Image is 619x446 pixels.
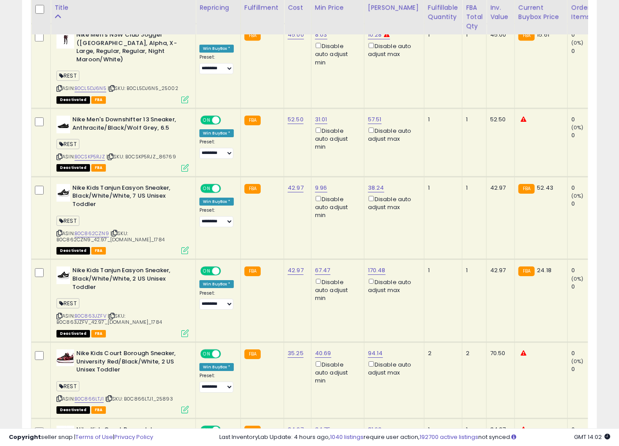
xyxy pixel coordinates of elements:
[428,3,458,22] div: Fulfillable Quantity
[288,3,308,12] div: Cost
[571,184,607,192] div: 0
[315,360,357,385] div: Disable auto adjust min
[288,266,304,275] a: 42.97
[91,247,106,255] span: FBA
[428,349,455,357] div: 2
[244,349,261,359] small: FBA
[56,298,79,308] span: REST
[571,31,607,39] div: 0
[490,349,508,357] div: 70.50
[220,350,234,358] span: OFF
[315,277,357,302] div: Disable auto adjust min
[518,31,535,41] small: FBA
[220,116,234,124] span: OFF
[490,31,508,39] div: 45.00
[199,3,237,12] div: Repricing
[56,247,90,255] span: All listings that are unavailable for purchase on Amazon for any reason other than out-of-stock
[244,31,261,41] small: FBA
[571,200,607,208] div: 0
[56,266,189,336] div: ASIN:
[56,184,70,202] img: 31Gq2Xrd4lL._SL40_.jpg
[199,373,234,393] div: Preset:
[368,349,383,358] a: 94.14
[315,349,331,358] a: 40.69
[56,96,90,104] span: All listings that are unavailable for purchase on Amazon for any reason other than out-of-stock
[56,312,162,326] span: | SKU: B0C863JZFV_42.97_[DOMAIN_NAME]_1784
[91,96,106,104] span: FBA
[56,139,79,149] span: REST
[315,194,357,219] div: Disable auto adjust min
[518,266,535,276] small: FBA
[56,31,74,49] img: 31MLFixpI-L._SL40_.jpg
[368,115,382,124] a: 57.51
[490,266,508,274] div: 42.97
[428,266,455,274] div: 1
[288,349,304,358] a: 35.25
[466,31,480,39] div: 1
[244,266,261,276] small: FBA
[490,116,508,124] div: 52.50
[201,116,212,124] span: ON
[199,290,234,310] div: Preset:
[106,153,176,160] span: | SKU: B0CSKP5RJZ_86769
[56,330,90,337] span: All listings that are unavailable for purchase on Amazon for any reason other than out-of-stock
[91,164,106,172] span: FBA
[288,115,304,124] a: 52.50
[75,85,106,92] a: B0CL5DJ6N5
[466,349,480,357] div: 2
[518,3,564,22] div: Current Buybox Price
[75,395,104,403] a: B0C866LTJ1
[72,184,180,211] b: Nike Kids Tanjun Easyon Sneaker, Black/White/White, 7 US Unisex Toddler
[75,433,113,441] a: Terms of Use
[368,126,417,143] div: Disable auto adjust max
[368,266,386,275] a: 170.48
[56,230,165,243] span: | SKU: B0C862CZN9_42.97_[DOMAIN_NAME]_1784
[368,3,420,12] div: [PERSON_NAME]
[368,184,384,192] a: 38.24
[571,365,607,373] div: 0
[518,184,535,194] small: FBA
[56,381,79,391] span: REST
[315,41,357,66] div: Disable auto adjust min
[574,433,610,441] span: 2025-09-10 14:02 GMT
[571,266,607,274] div: 0
[368,277,417,294] div: Disable auto adjust max
[244,3,280,12] div: Fulfillment
[56,349,189,412] div: ASIN:
[199,207,234,227] div: Preset:
[571,275,584,282] small: (0%)
[288,30,304,39] a: 45.00
[76,349,184,376] b: Nike Kids Court Borough Sneaker, University Red/Black/White, 2 US Unisex Toddler
[571,131,607,139] div: 0
[199,45,234,52] div: Win BuyBox *
[220,184,234,192] span: OFF
[315,30,327,39] a: 8.03
[330,433,364,441] a: 1040 listings
[201,350,212,358] span: ON
[571,349,607,357] div: 0
[54,3,192,12] div: Title
[56,31,189,102] div: ASIN:
[315,266,330,275] a: 67.47
[428,184,455,192] div: 1
[244,116,261,125] small: FBA
[199,280,234,288] div: Win BuyBox *
[56,349,74,366] img: 41TUEK27wcL._SL40_.jpg
[108,85,178,92] span: | SKU: B0CL5DJ6N5_25002
[9,433,41,441] strong: Copyright
[199,139,234,159] div: Preset:
[199,198,234,206] div: Win BuyBox *
[219,433,610,442] div: Last InventoryLab Update: 4 hours ago, require user action, not synced.
[105,395,173,402] span: | SKU: B0C866LTJ1_25893
[315,184,327,192] a: 9.96
[368,360,417,377] div: Disable auto adjust max
[420,433,478,441] a: 192700 active listings
[56,266,70,284] img: 31Gq2Xrd4lL._SL40_.jpg
[199,54,234,74] div: Preset:
[199,363,234,371] div: Win BuyBox *
[199,129,234,137] div: Win BuyBox *
[466,116,480,124] div: 1
[368,194,417,211] div: Disable auto adjust max
[56,71,79,81] span: REST
[571,39,584,46] small: (0%)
